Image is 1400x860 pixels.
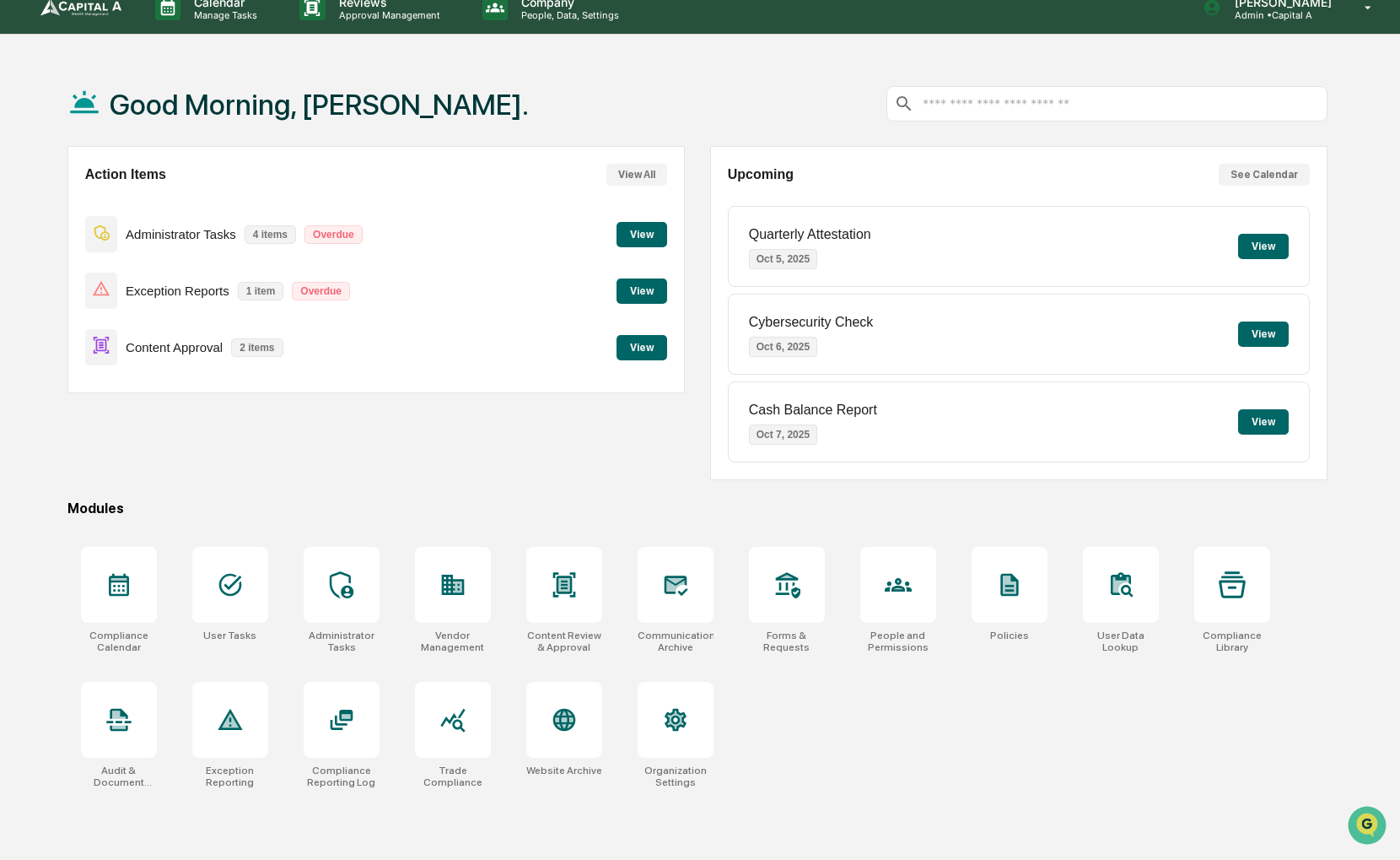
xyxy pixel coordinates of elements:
div: Start new chat [76,128,277,145]
div: People and Permissions [860,630,936,653]
p: People, Data, Settings [508,9,627,21]
p: 1 item [238,282,284,300]
div: Content Review & Approval [526,630,602,653]
p: Overdue [292,282,350,300]
span: [PERSON_NAME] [52,229,137,242]
div: Modules [67,500,1327,517]
div: Website Archive [526,765,602,776]
span: [DATE] [149,229,184,242]
div: Communications Archive [638,630,713,653]
span: Pylon [168,372,204,385]
a: 🗄️Attestations [116,292,216,322]
button: View [617,279,667,304]
p: Manage Tasks [180,9,266,21]
span: Data Lookup [34,331,106,348]
button: View [1238,234,1289,259]
div: Forms & Requests [749,630,825,653]
p: 2 items [231,338,283,357]
a: 🔎Data Lookup [10,324,113,354]
div: Organization Settings [638,765,713,788]
p: Content Approval [126,340,223,354]
img: 1746055101610-c473b297-6a78-478c-a979-82029cc54cd1 [17,128,47,159]
h1: Good Morning, [PERSON_NAME]. [110,88,529,122]
a: 🖐️Preclearance [10,292,116,322]
p: Oct 5, 2025 [749,249,817,269]
button: View [1238,322,1289,347]
div: Policies [990,630,1029,641]
span: Attestations [139,299,209,316]
div: User Data Lookup [1083,630,1159,653]
div: User Tasks [203,630,256,641]
p: 4 items [245,225,296,244]
div: 🗄️ [122,300,136,314]
div: Compliance Calendar [81,630,157,653]
span: • [140,229,146,242]
span: Preclearance [34,299,109,316]
p: Approval Management [326,9,449,21]
a: View [617,225,667,241]
a: Powered byPylon [119,371,204,385]
button: View [617,335,667,360]
img: 8933085812038_c878075ebb4cc5468115_72.jpg [35,128,66,159]
div: Compliance Library [1194,630,1270,653]
div: 🔎 [17,333,30,346]
a: View [617,338,667,354]
button: See all [261,183,307,203]
button: Start new chat [287,133,307,154]
p: How can we help? [17,35,307,62]
p: Quarterly Attestation [749,227,871,242]
h2: Upcoming [728,167,794,182]
h2: Action Items [85,167,166,182]
div: Audit & Document Logs [81,765,157,788]
p: Cash Balance Report [749,403,877,418]
p: Administrator Tasks [126,227,236,241]
div: Past conversations [17,187,113,200]
div: Administrator Tasks [304,630,380,653]
button: View [1238,409,1289,435]
div: Vendor Management [415,630,491,653]
div: Trade Compliance [415,765,491,788]
p: Exception Reports [126,284,229,298]
button: View All [606,164,667,186]
p: Oct 7, 2025 [749,425,817,445]
p: Overdue [304,225,363,244]
div: We're available if you need us! [76,145,232,159]
a: View [617,282,667,298]
img: Sigrid Alegria [17,213,44,240]
p: Oct 6, 2025 [749,337,817,357]
div: Exception Reporting [192,765,268,788]
p: Cybersecurity Check [749,315,874,330]
div: Compliance Reporting Log [304,765,380,788]
iframe: Open customer support [1346,804,1392,850]
button: View [617,222,667,247]
div: 🖐️ [17,300,30,314]
button: See Calendar [1219,164,1310,186]
p: Admin • Capital A [1221,9,1340,21]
